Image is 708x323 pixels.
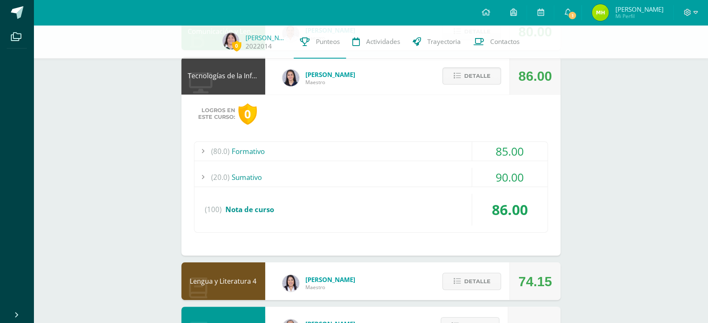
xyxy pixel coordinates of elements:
[406,25,467,59] a: Trayectoria
[194,168,548,187] div: Sumativo
[305,79,355,86] span: Maestro
[222,33,239,49] img: eddf89ebadc6679d483ac819ce68e6c4.png
[316,37,340,46] span: Punteos
[592,4,609,21] img: 8cfee9302e94c67f695fad48b611364c.png
[225,205,274,214] span: Nota de curso
[294,25,346,59] a: Punteos
[472,194,548,226] div: 86.00
[518,57,552,95] div: 86.00
[568,11,577,20] span: 1
[490,37,519,46] span: Contactos
[245,42,272,51] a: 2022014
[245,33,287,42] a: [PERSON_NAME]
[464,68,490,84] span: Detalle
[518,263,552,300] div: 74.15
[305,275,355,284] span: [PERSON_NAME]
[305,70,355,79] span: [PERSON_NAME]
[467,25,526,59] a: Contactos
[211,142,230,161] span: (80.0)
[238,103,257,125] div: 0
[472,168,548,187] div: 90.00
[464,274,490,289] span: Detalle
[427,37,461,46] span: Trayectoria
[442,273,501,290] button: Detalle
[198,107,235,120] span: Logros en este curso:
[472,142,548,161] div: 85.00
[181,262,265,300] div: Lengua y Literatura 4
[346,25,406,59] a: Actividades
[282,275,299,292] img: fd1196377973db38ffd7ffd912a4bf7e.png
[194,142,548,161] div: Formativo
[211,168,230,187] span: (20.0)
[181,57,265,95] div: Tecnologías de la Información y la Comunicación 4
[232,41,241,51] span: 0
[615,5,663,13] span: [PERSON_NAME]
[282,69,299,86] img: dbcf09110664cdb6f63fe058abfafc14.png
[305,284,355,291] span: Maestro
[615,13,663,20] span: Mi Perfil
[366,37,400,46] span: Actividades
[205,194,222,226] span: (100)
[442,67,501,85] button: Detalle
